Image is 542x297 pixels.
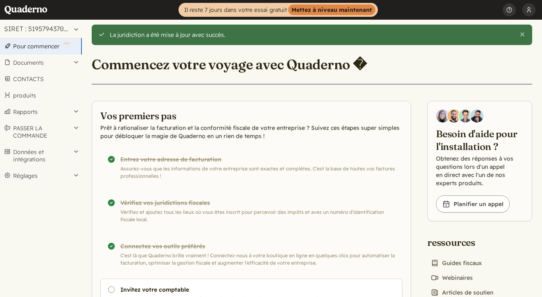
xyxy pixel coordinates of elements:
a: Guides fiscaux [427,257,485,269]
a: Il reste 7 jours dans votre essai gratuitMettez à niveau maintenant [178,3,378,17]
p: Prêt à rationaliser la facturation et la conformité fiscale de votre entreprise ? Suivez ces étap... [100,124,402,140]
p: Obtenez des réponses à vos questions lors d'un appel en direct avec l'un de nos experts produits. [436,154,524,187]
h1: Commencez votre voyage avec Quaderno � [92,56,367,73]
div: La juridiction a été mise à jour avec succès. [110,31,513,39]
img: Javier Rubio, DevRel à Quaderno [470,109,483,122]
img: Diana Carrasco, responsable de compte chez Quaderno [436,109,449,122]
strong: Mettez à niveau maintenant [288,5,375,15]
img: Jairo Fumero, chargé de compte chez Quaderno [447,109,461,122]
a: Webinaires [427,272,476,283]
h2: Vos premiers pas [100,109,402,122]
h2: ressources [427,236,504,249]
a: Planifier un appel [436,195,510,213]
button: Fermer cette alerte [519,31,526,38]
h3: Invitez votre comptable [120,286,341,294]
img: Ivo Oltmans, développeur d'entreprise chez Quaderno [459,109,472,122]
h2: Besoin d'aide pour l'installation ? [436,127,524,153]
